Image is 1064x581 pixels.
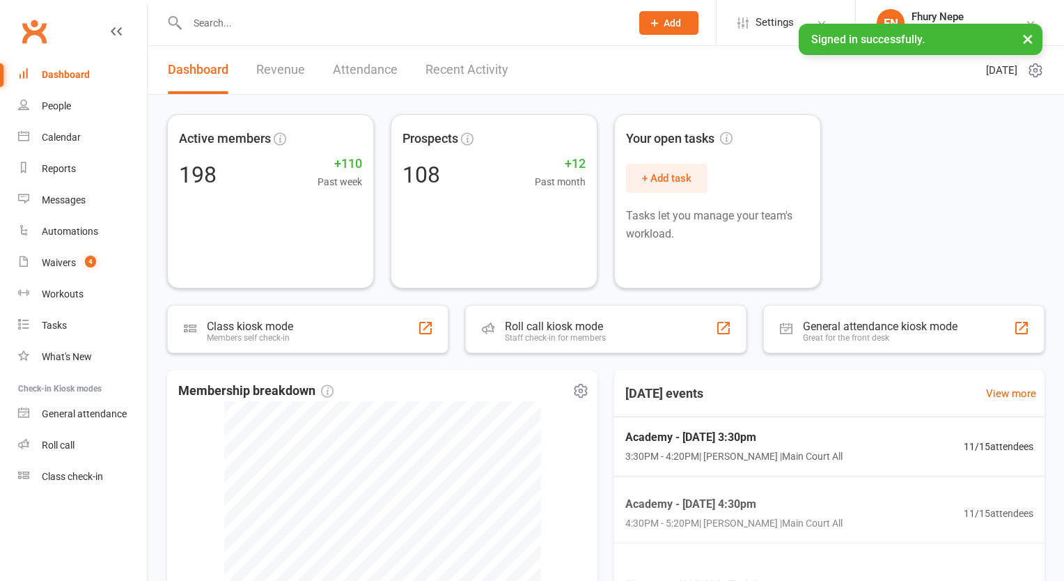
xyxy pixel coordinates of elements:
[639,11,698,35] button: Add
[626,129,733,149] span: Your open tasks
[318,154,362,174] span: +110
[42,132,81,143] div: Calendar
[42,471,103,482] div: Class check-in
[42,163,76,174] div: Reports
[625,516,843,532] span: 4:30PM - 5:20PM | [PERSON_NAME] | Main Court All
[18,247,147,279] a: Waivers 4
[964,506,1033,521] span: 11 / 15 attendees
[207,333,293,343] div: Members self check-in
[18,185,147,216] a: Messages
[505,320,606,333] div: Roll call kiosk mode
[18,91,147,122] a: People
[626,164,707,193] button: + Add task
[402,164,440,186] div: 108
[42,69,90,80] div: Dashboard
[625,428,843,447] span: Academy - [DATE] 3:30pm
[183,13,621,33] input: Search...
[535,174,586,189] span: Past month
[664,17,681,29] span: Add
[318,174,362,189] span: Past week
[42,351,92,362] div: What's New
[18,430,147,461] a: Roll call
[42,100,71,111] div: People
[18,153,147,185] a: Reports
[535,154,586,174] span: +12
[1015,24,1040,54] button: ×
[333,46,398,94] a: Attendance
[425,46,508,94] a: Recent Activity
[179,164,217,186] div: 198
[626,207,809,242] p: Tasks let you manage your team's workload.
[178,381,334,401] span: Membership breakdown
[42,257,76,268] div: Waivers
[179,129,271,149] span: Active members
[42,226,98,237] div: Automations
[964,439,1033,454] span: 11 / 15 attendees
[18,310,147,341] a: Tasks
[877,9,905,37] div: FN
[85,256,96,268] span: 4
[18,122,147,153] a: Calendar
[18,216,147,247] a: Automations
[42,440,75,451] div: Roll call
[614,381,714,406] h3: [DATE] events
[986,385,1036,402] a: View more
[18,279,147,310] a: Workouts
[625,495,843,513] span: Academy - [DATE] 4:30pm
[402,129,458,149] span: Prospects
[168,46,228,94] a: Dashboard
[17,14,52,49] a: Clubworx
[803,333,957,343] div: Great for the front desk
[505,333,606,343] div: Staff check-in for members
[625,449,843,464] span: 3:30PM - 4:20PM | [PERSON_NAME] | Main Court All
[42,320,67,331] div: Tasks
[18,398,147,430] a: General attendance kiosk mode
[811,33,925,46] span: Signed in successfully.
[42,288,84,300] div: Workouts
[18,59,147,91] a: Dashboard
[912,10,992,23] div: Fhury Nepe
[912,23,992,36] div: Coastal Basketball
[256,46,305,94] a: Revenue
[42,194,86,206] div: Messages
[756,7,794,38] span: Settings
[207,320,293,333] div: Class kiosk mode
[986,62,1017,79] span: [DATE]
[803,320,957,333] div: General attendance kiosk mode
[18,341,147,373] a: What's New
[18,461,147,493] a: Class kiosk mode
[42,408,127,419] div: General attendance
